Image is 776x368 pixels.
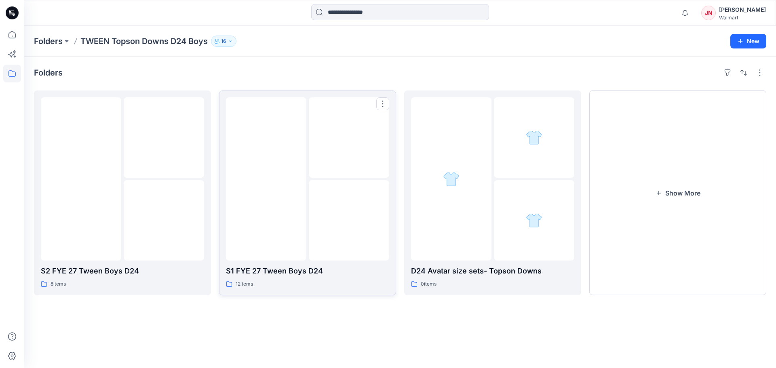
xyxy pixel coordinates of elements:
img: folder 2 [526,129,542,146]
p: 0 items [421,280,436,288]
button: New [730,34,766,48]
p: TWEEN Topson Downs D24 Boys [80,36,208,47]
p: 8 items [51,280,66,288]
a: folder 1folder 2folder 3S2 FYE 27 Tween Boys D248items [34,90,211,295]
div: Walmart [719,15,766,21]
a: folder 1folder 2folder 3S1 FYE 27 Tween Boys D2412items [219,90,396,295]
a: folder 1folder 2folder 3D24 Avatar size sets- Topson Downs0items [404,90,581,295]
button: 16 [211,36,236,47]
div: [PERSON_NAME] [719,5,766,15]
p: S2 FYE 27 Tween Boys D24 [41,265,204,277]
img: folder 3 [526,212,542,229]
p: 16 [221,37,226,46]
h4: Folders [34,68,63,78]
img: folder 1 [443,171,460,187]
p: 12 items [236,280,253,288]
a: Folders [34,36,63,47]
button: Show More [589,90,766,295]
p: D24 Avatar size sets- Topson Downs [411,265,574,277]
p: S1 FYE 27 Tween Boys D24 [226,265,389,277]
div: JN [701,6,716,20]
